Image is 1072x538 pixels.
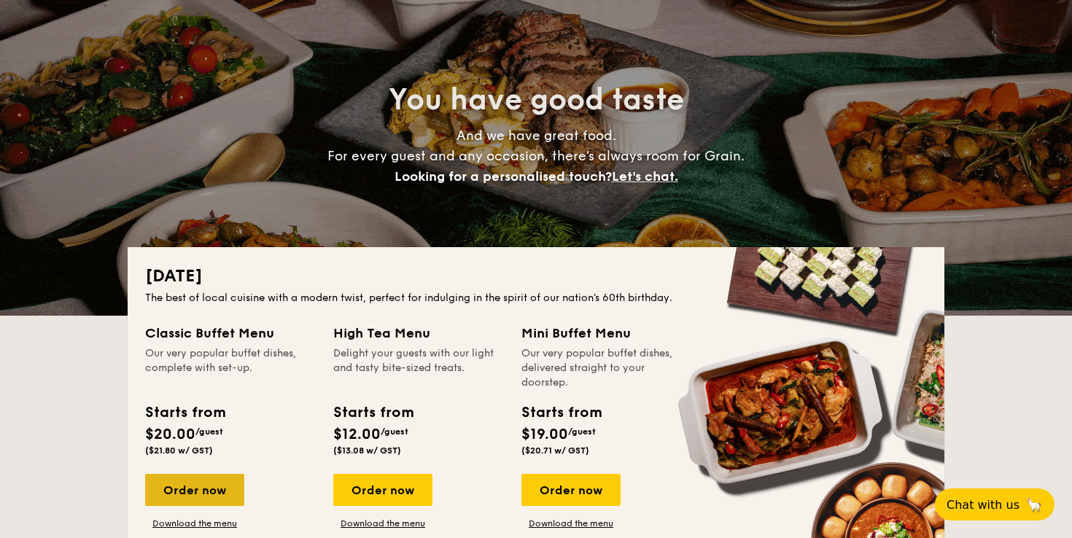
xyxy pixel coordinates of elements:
div: Order now [333,474,432,506]
span: $12.00 [333,426,381,443]
span: Chat with us [947,498,1019,512]
span: $19.00 [521,426,568,443]
span: Let's chat. [612,168,678,184]
span: ($20.71 w/ GST) [521,445,589,456]
div: Starts from [145,402,225,424]
span: /guest [381,426,408,437]
span: And we have great food. For every guest and any occasion, there’s always room for Grain. [327,128,745,184]
div: Starts from [333,402,413,424]
span: ($21.80 w/ GST) [145,445,213,456]
div: Our very popular buffet dishes, delivered straight to your doorstep. [521,346,692,390]
span: 🦙 [1025,496,1043,513]
button: Chat with us🦙 [935,488,1054,521]
span: /guest [568,426,596,437]
div: Our very popular buffet dishes, complete with set-up. [145,346,316,390]
div: Classic Buffet Menu [145,323,316,343]
a: Download the menu [145,518,244,529]
h2: [DATE] [145,265,927,288]
div: Mini Buffet Menu [521,323,692,343]
span: $20.00 [145,426,195,443]
span: ($13.08 w/ GST) [333,445,401,456]
a: Download the menu [333,518,432,529]
div: The best of local cuisine with a modern twist, perfect for indulging in the spirit of our nation’... [145,291,927,305]
span: Looking for a personalised touch? [395,168,612,184]
div: Order now [521,474,621,506]
div: High Tea Menu [333,323,504,343]
div: Starts from [521,402,601,424]
div: Delight your guests with our light and tasty bite-sized treats. [333,346,504,390]
span: You have good taste [389,82,684,117]
div: Order now [145,474,244,506]
span: /guest [195,426,223,437]
a: Download the menu [521,518,621,529]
